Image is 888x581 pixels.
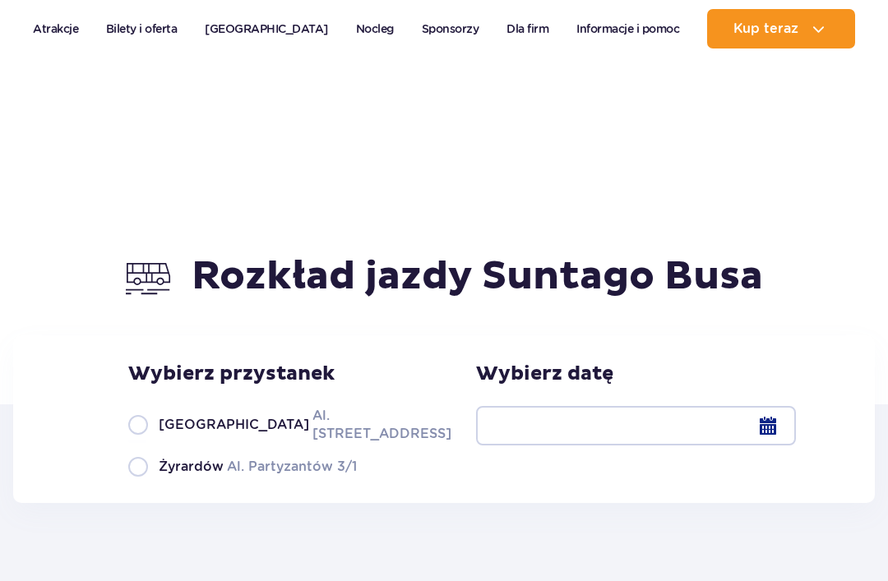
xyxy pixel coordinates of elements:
h3: Wybierz datę [476,362,796,386]
a: Atrakcje [33,9,78,48]
a: Sponsorzy [422,9,479,48]
label: Al. [STREET_ADDRESS] [128,406,432,443]
label: Al. Partyzantów 3/1 [128,456,432,477]
a: Nocleg [356,9,394,48]
a: Dla firm [506,9,548,48]
span: Kup teraz [733,21,798,36]
button: Kup teraz [707,9,855,48]
span: Żyrardów [159,458,224,476]
a: [GEOGRAPHIC_DATA] [205,9,328,48]
h3: Wybierz przystanek [128,362,432,386]
a: Informacje i pomoc [576,9,679,48]
a: Bilety i oferta [106,9,178,48]
span: [GEOGRAPHIC_DATA] [159,416,309,434]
